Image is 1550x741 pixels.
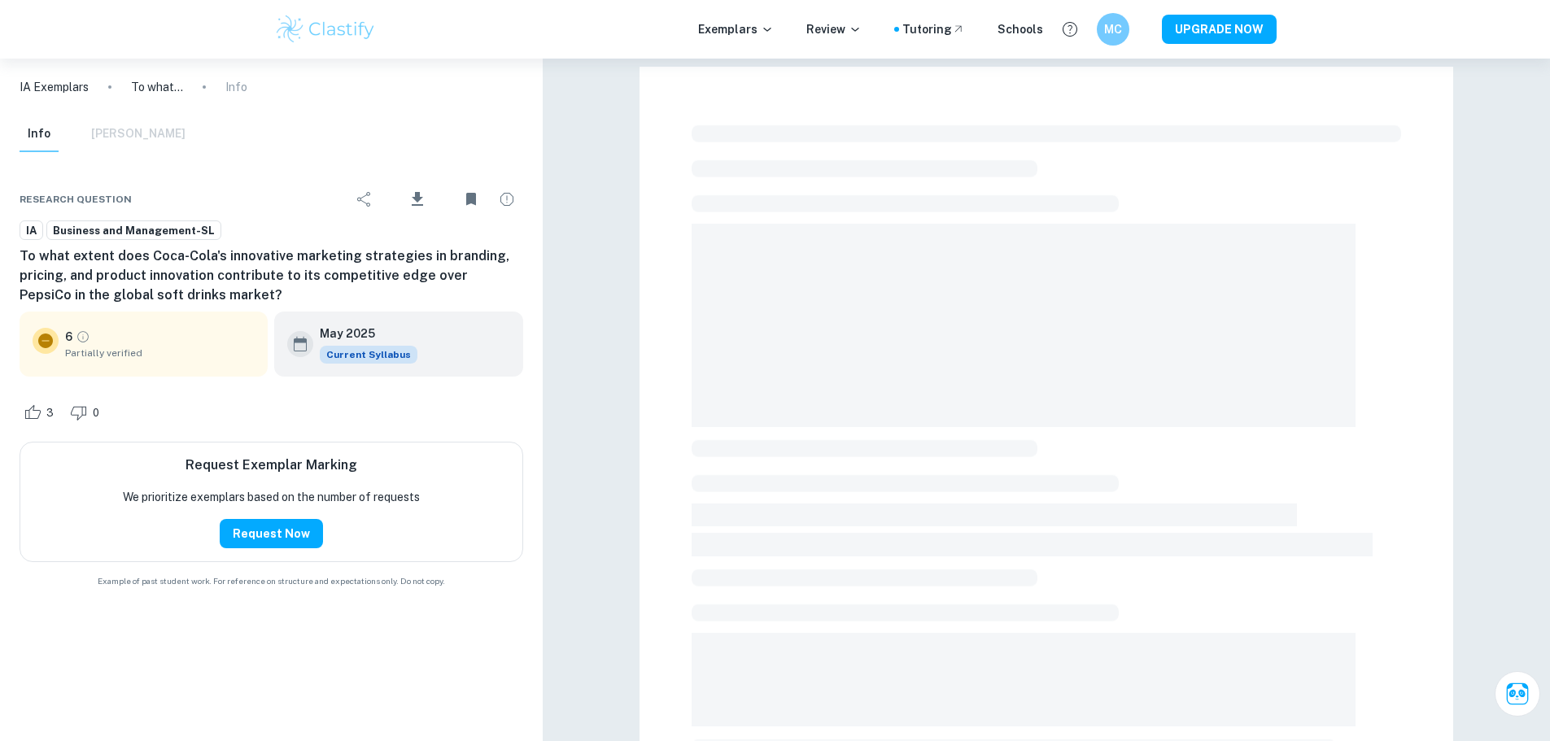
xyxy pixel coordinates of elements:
h6: May 2025 [320,325,404,342]
a: Schools [998,20,1043,38]
h6: To what extent does Coca-Cola's innovative marketing strategies in branding, pricing, and product... [20,246,523,305]
span: 3 [37,405,63,421]
h6: MC [1103,20,1122,38]
p: We prioritize exemplars based on the number of requests [123,488,420,506]
span: Partially verified [65,346,255,360]
a: Grade partially verified [76,329,90,344]
div: Unbookmark [455,183,487,216]
span: Example of past student work. For reference on structure and expectations only. Do not copy. [20,575,523,587]
button: Ask Clai [1495,671,1540,717]
a: IA [20,220,43,241]
div: Report issue [491,183,523,216]
button: UPGRADE NOW [1162,15,1277,44]
div: Dislike [66,399,108,425]
p: Review [806,20,862,38]
img: Clastify logo [274,13,378,46]
div: Like [20,399,63,425]
button: Help and Feedback [1056,15,1084,43]
a: IA Exemplars [20,78,89,96]
p: To what extent does Coca-Cola's innovative marketing strategies in branding, pricing, and product... [131,78,183,96]
a: Tutoring [902,20,965,38]
div: This exemplar is based on the current syllabus. Feel free to refer to it for inspiration/ideas wh... [320,346,417,364]
span: Business and Management-SL [47,223,220,239]
h6: Request Exemplar Marking [186,455,357,475]
button: Request Now [220,519,323,548]
p: Exemplars [698,20,774,38]
button: MC [1097,13,1129,46]
span: 0 [84,405,108,421]
span: Research question [20,192,132,207]
div: Download [384,178,452,220]
button: Info [20,116,59,152]
a: Business and Management-SL [46,220,221,241]
p: Info [225,78,247,96]
div: Share [348,183,381,216]
span: Current Syllabus [320,346,417,364]
p: 6 [65,328,72,346]
span: IA [20,223,42,239]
